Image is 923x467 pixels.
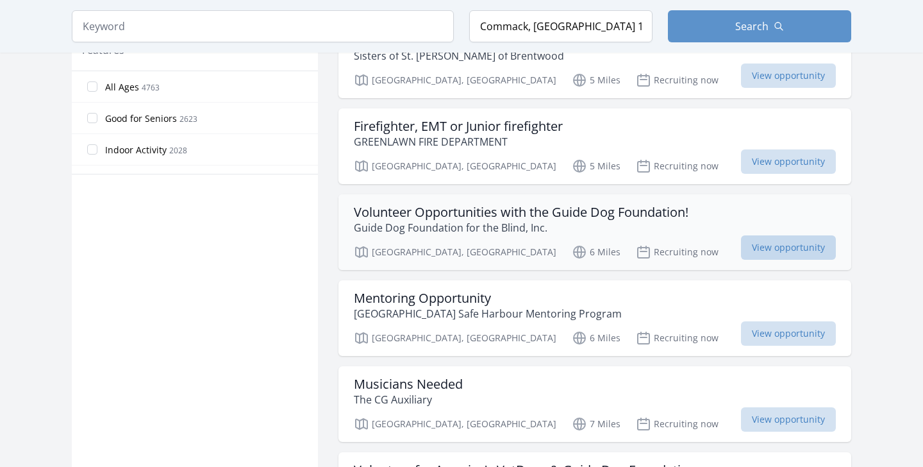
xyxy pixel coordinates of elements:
a: Firefighter, EMT or Junior firefighter GREENLAWN FIRE DEPARTMENT [GEOGRAPHIC_DATA], [GEOGRAPHIC_D... [338,108,851,184]
p: [GEOGRAPHIC_DATA], [GEOGRAPHIC_DATA] [354,330,556,346]
span: 2623 [179,114,197,124]
span: Indoor Activity [105,144,167,157]
p: Recruiting now [636,416,719,432]
p: Recruiting now [636,72,719,88]
a: [PERSON_NAME]'s Closet Thrift Store Sisters of St. [PERSON_NAME] of Brentwood [GEOGRAPHIC_DATA], ... [338,22,851,98]
input: Indoor Activity 2028 [87,144,97,155]
p: Recruiting now [636,244,719,260]
input: All Ages 4763 [87,81,97,92]
h3: Mentoring Opportunity [354,291,622,306]
h3: Firefighter, EMT or Junior firefighter [354,119,563,134]
span: View opportunity [741,64,836,88]
p: Recruiting now [636,330,719,346]
p: [GEOGRAPHIC_DATA], [GEOGRAPHIC_DATA] [354,244,556,260]
button: Search [668,10,851,42]
p: Recruiting now [636,158,719,174]
input: Keyword [72,10,454,42]
p: [GEOGRAPHIC_DATA], [GEOGRAPHIC_DATA] [354,158,556,174]
p: 6 Miles [572,244,620,260]
span: View opportunity [741,149,836,174]
input: Good for Seniors 2623 [87,113,97,123]
span: View opportunity [741,321,836,346]
span: 4763 [142,82,160,93]
span: 2028 [169,145,187,156]
p: GREENLAWN FIRE DEPARTMENT [354,134,563,149]
a: Musicians Needed The CG Auxiliary [GEOGRAPHIC_DATA], [GEOGRAPHIC_DATA] 7 Miles Recruiting now Vie... [338,366,851,442]
span: Search [735,19,769,34]
h3: Musicians Needed [354,377,463,392]
span: View opportunity [741,407,836,432]
p: 6 Miles [572,330,620,346]
p: 5 Miles [572,72,620,88]
p: [GEOGRAPHIC_DATA], [GEOGRAPHIC_DATA] [354,416,556,432]
p: 7 Miles [572,416,620,432]
p: Sisters of St. [PERSON_NAME] of Brentwood [354,48,574,64]
p: [GEOGRAPHIC_DATA], [GEOGRAPHIC_DATA] [354,72,556,88]
p: 5 Miles [572,158,620,174]
span: View opportunity [741,235,836,260]
a: Mentoring Opportunity [GEOGRAPHIC_DATA] Safe Harbour Mentoring Program [GEOGRAPHIC_DATA], [GEOGRA... [338,280,851,356]
p: Guide Dog Foundation for the Blind, Inc. [354,220,688,235]
input: Location [469,10,653,42]
p: The CG Auxiliary [354,392,463,407]
span: All Ages [105,81,139,94]
span: Good for Seniors [105,112,177,125]
h3: Volunteer Opportunities with the Guide Dog Foundation! [354,205,688,220]
a: Volunteer Opportunities with the Guide Dog Foundation! Guide Dog Foundation for the Blind, Inc. [... [338,194,851,270]
p: [GEOGRAPHIC_DATA] Safe Harbour Mentoring Program [354,306,622,321]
